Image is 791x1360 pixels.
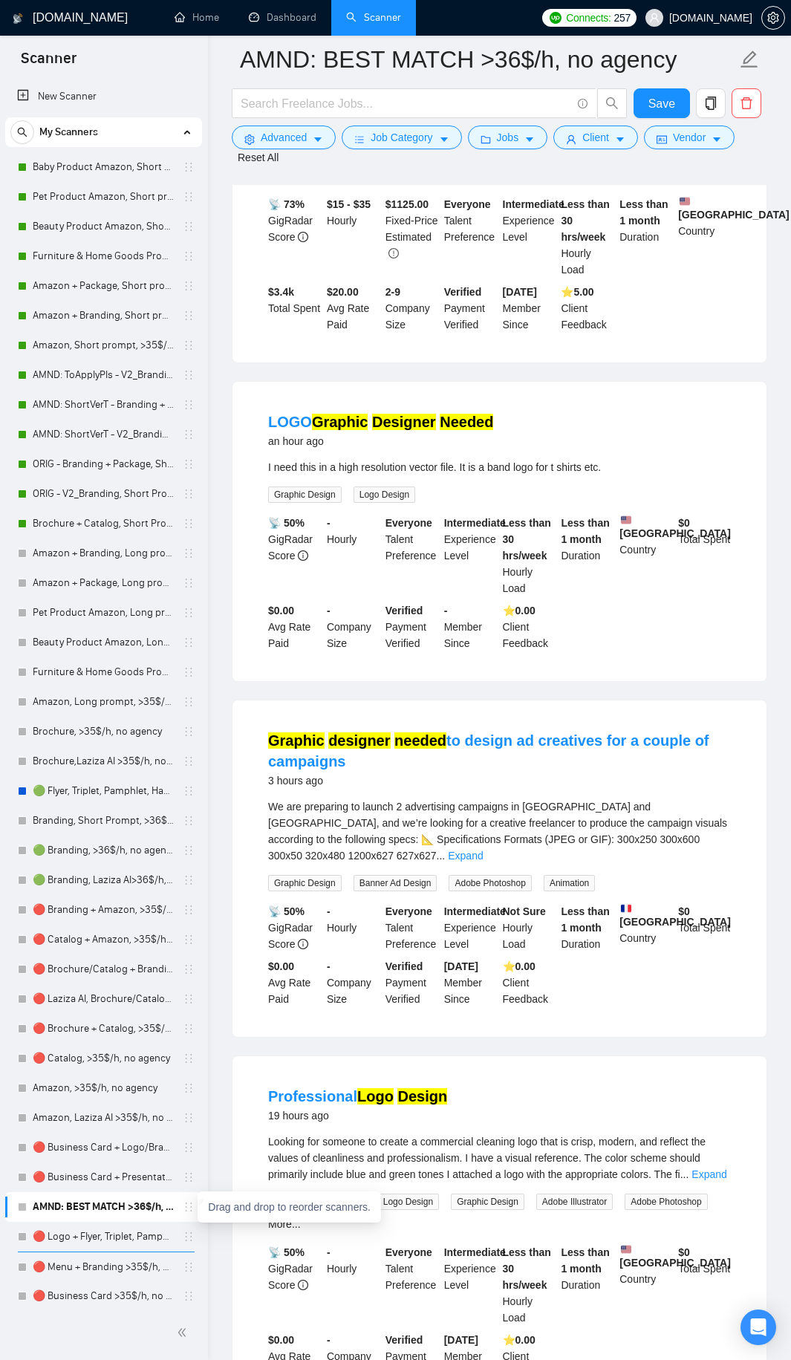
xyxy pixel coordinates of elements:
[441,515,500,596] div: Experience Level
[625,1194,707,1210] span: Adobe Photoshop
[183,726,195,738] span: holder
[265,284,324,333] div: Total Spent
[39,117,98,147] span: My Scanners
[33,271,174,301] a: Amazon + Package, Short prompt, >35$/h, no agency
[680,196,690,206] img: 🇺🇸
[33,687,174,717] a: Amazon, Long prompt, >35$/h, no agency
[183,369,195,381] span: holder
[232,126,336,149] button: settingAdvancedcaret-down
[503,960,536,972] b: ⭐️ 0.00
[33,301,174,331] a: Amazon + Branding, Short prompt, >35$/h, no agency
[468,126,548,149] button: folderJobscaret-down
[249,11,316,24] a: dashboardDashboard
[324,903,383,952] div: Hourly
[33,746,174,776] a: Brochure,Laziza AI >35$/h, no agency
[183,845,195,856] span: holder
[268,772,731,790] div: 3 hours ago
[678,905,690,917] b: $ 0
[500,958,559,1007] div: Client Feedback
[383,515,441,596] div: Talent Preference
[33,152,174,182] a: Baby Product Amazon, Short prompt, >35$/h, no agency
[268,1107,447,1125] div: 19 hours ago
[500,196,559,278] div: Experience Level
[383,196,441,278] div: Fixed-Price
[268,798,731,864] div: We are preparing to launch 2 advertising campaigns in Algeria and Saudi Arabia, and we’re looking...
[324,284,383,333] div: Avg Rate Paid
[33,628,174,657] a: Beauty Product Amazon, Long prompt, >35$/h, no agency
[500,284,559,333] div: Member Since
[33,390,174,420] a: AMND: ShortVerT - Branding + Package, Short Prompt, >36$/h, no agency
[503,905,546,917] b: Not Sure
[327,198,371,210] b: $15 - $35
[183,963,195,975] span: holder
[268,432,493,450] div: an hour ago
[10,120,34,144] button: search
[644,126,735,149] button: idcardVendorcaret-down
[740,1309,776,1345] div: Open Intercom Messenger
[503,517,551,562] b: Less than 30 hrs/week
[697,97,725,110] span: copy
[33,241,174,271] a: Furniture & Home Goods Product Amazon, Short prompt, >35$/h, no agency
[33,479,174,509] a: ORIG - V2_Branding, Short Prompt, >36$/h, no agency
[444,905,506,917] b: Intermediate
[497,129,519,146] span: Jobs
[183,191,195,203] span: holder
[732,97,761,110] span: delete
[268,905,305,917] b: 📡 50%
[183,488,195,500] span: holder
[327,605,331,616] b: -
[762,12,784,24] span: setting
[183,637,195,648] span: holder
[298,1280,308,1290] span: info-circle
[268,605,294,616] b: $0.00
[175,11,219,24] a: homeHome
[33,182,174,212] a: Pet Product Amazon, Short prompt, >35$/h, no agency
[385,231,432,243] span: Estimated
[561,198,609,243] b: Less than 30 hrs/week
[441,284,500,333] div: Payment Verified
[444,517,506,529] b: Intermediate
[615,134,625,145] span: caret-down
[634,88,690,118] button: Save
[582,129,609,146] span: Client
[33,1162,174,1192] a: 🔴 Business Card + Presentation >35$/h, no agency
[324,1244,383,1326] div: Hourly
[616,1244,675,1326] div: Country
[383,1244,441,1326] div: Talent Preference
[558,1244,616,1326] div: Duration
[33,568,174,598] a: Amazon + Package, Long prompt, >35$/h, no agency
[619,1244,731,1269] b: [GEOGRAPHIC_DATA]
[481,134,491,145] span: folder
[385,1246,432,1258] b: Everyone
[268,960,294,972] b: $0.00
[578,99,587,108] span: info-circle
[437,850,446,862] span: ...
[268,1088,447,1104] a: ProfessionalLogo Design
[183,458,195,470] span: holder
[33,1073,174,1103] a: Amazon, >35$/h, no agency
[327,286,359,298] b: $20.00
[444,198,491,210] b: Everyone
[33,1103,174,1133] a: Amazon, Laziza AI >35$/h, no agency
[675,196,734,278] div: Country
[268,1136,706,1180] span: Looking for someone to create a commercial cleaning logo that is crisp, modern, and reflect the v...
[33,657,174,687] a: Furniture & Home Goods Product Amazon, Long prompt, >35$/h, no agency
[268,1246,305,1258] b: 📡 50%
[313,134,323,145] span: caret-down
[268,1334,294,1346] b: $0.00
[183,1142,195,1154] span: holder
[385,905,432,917] b: Everyone
[394,732,446,749] mark: needed
[503,1334,536,1346] b: ⭐️ 0.00
[561,905,609,934] b: Less than 1 month
[503,605,536,616] b: ⭐️ 0.00
[183,607,195,619] span: holder
[444,605,448,616] b: -
[33,420,174,449] a: AMND: ShortVerT - V2_Branding, Short Prompt, >36$/h, no agency
[11,127,33,137] span: search
[183,1261,195,1273] span: holder
[265,903,324,952] div: GigRadar Score
[616,515,675,596] div: Country
[183,904,195,916] span: holder
[732,88,761,118] button: delete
